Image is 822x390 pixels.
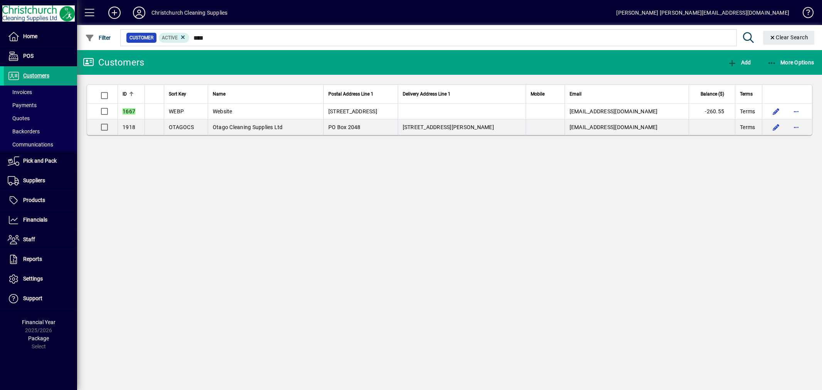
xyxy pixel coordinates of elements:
[4,125,77,138] a: Backorders
[151,7,227,19] div: Christchurch Cleaning Supplies
[28,335,49,341] span: Package
[726,55,753,69] button: Add
[23,158,57,164] span: Pick and Pack
[4,210,77,230] a: Financials
[123,124,135,130] span: 1918
[4,151,77,171] a: Pick and Pack
[213,124,283,130] span: Otago Cleaning Supplies Ltd
[701,90,724,98] span: Balance ($)
[213,90,225,98] span: Name
[23,256,42,262] span: Reports
[83,56,144,69] div: Customers
[169,124,194,130] span: OTAGOCS
[740,108,755,115] span: Terms
[23,295,42,301] span: Support
[23,276,43,282] span: Settings
[767,59,814,66] span: More Options
[570,90,582,98] span: Email
[740,90,753,98] span: Terms
[4,99,77,112] a: Payments
[23,53,34,59] span: POS
[22,319,55,325] span: Financial Year
[4,250,77,269] a: Reports
[790,121,802,133] button: More options
[23,197,45,203] span: Products
[769,34,809,40] span: Clear Search
[570,124,658,130] span: [EMAIL_ADDRESS][DOMAIN_NAME]
[8,141,53,148] span: Communications
[213,108,232,114] span: Website
[728,59,751,66] span: Add
[797,2,812,27] a: Knowledge Base
[763,31,815,45] button: Clear
[129,34,153,42] span: Customer
[4,191,77,210] a: Products
[123,108,135,114] em: 1667
[531,90,545,98] span: Mobile
[102,6,127,20] button: Add
[770,121,782,133] button: Edit
[85,35,111,41] span: Filter
[4,269,77,289] a: Settings
[790,105,802,118] button: More options
[4,86,77,99] a: Invoices
[4,112,77,125] a: Quotes
[403,124,494,130] span: [STREET_ADDRESS][PERSON_NAME]
[403,90,451,98] span: Delivery Address Line 1
[689,104,735,119] td: -260.55
[328,90,373,98] span: Postal Address Line 1
[4,138,77,151] a: Communications
[4,230,77,249] a: Staff
[570,108,658,114] span: [EMAIL_ADDRESS][DOMAIN_NAME]
[23,236,35,242] span: Staff
[169,90,186,98] span: Sort Key
[694,90,731,98] div: Balance ($)
[531,90,560,98] div: Mobile
[8,89,32,95] span: Invoices
[8,115,30,121] span: Quotes
[123,90,140,98] div: ID
[328,108,377,114] span: [STREET_ADDRESS]
[328,124,361,130] span: PO Box 2048
[123,90,127,98] span: ID
[127,6,151,20] button: Profile
[23,217,47,223] span: Financials
[4,27,77,46] a: Home
[23,72,49,79] span: Customers
[162,35,178,40] span: Active
[4,289,77,308] a: Support
[740,123,755,131] span: Terms
[765,55,816,69] button: More Options
[83,31,113,45] button: Filter
[169,108,184,114] span: WEBP
[770,105,782,118] button: Edit
[159,33,190,43] mat-chip: Activation Status: Active
[23,177,45,183] span: Suppliers
[616,7,789,19] div: [PERSON_NAME] [PERSON_NAME][EMAIL_ADDRESS][DOMAIN_NAME]
[213,90,319,98] div: Name
[23,33,37,39] span: Home
[570,90,684,98] div: Email
[4,47,77,66] a: POS
[8,102,37,108] span: Payments
[8,128,40,134] span: Backorders
[4,171,77,190] a: Suppliers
